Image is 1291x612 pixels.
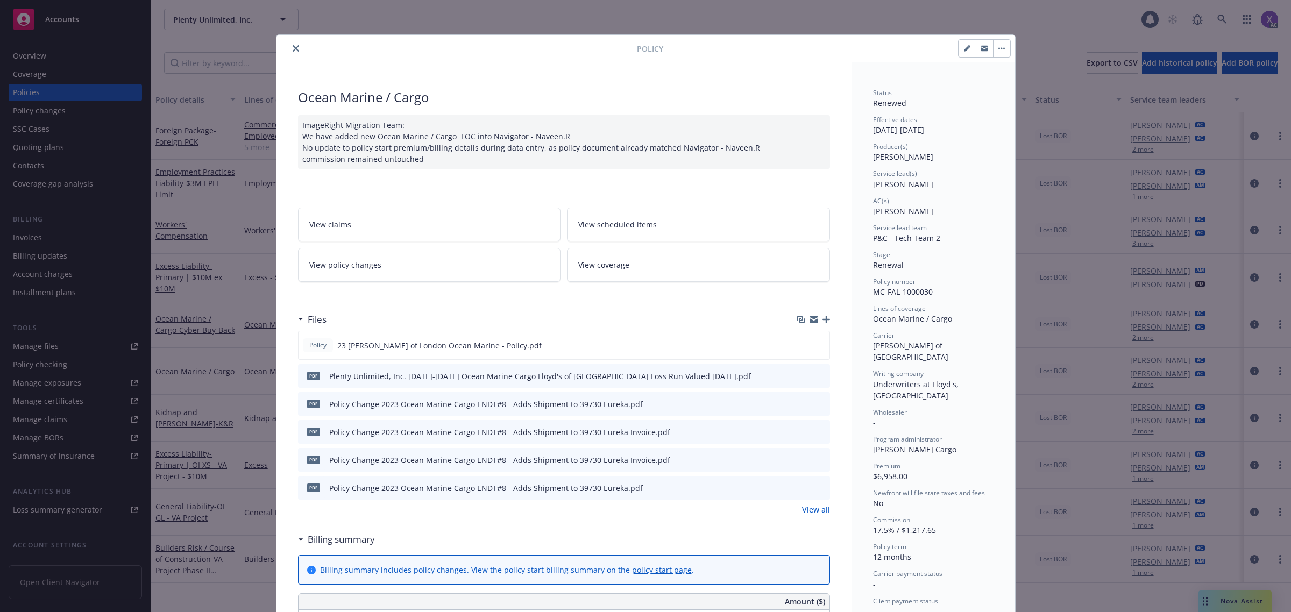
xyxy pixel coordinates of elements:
[873,525,936,535] span: 17.5% / $1,217.65
[308,312,327,326] h3: Files
[873,569,942,578] span: Carrier payment status
[873,552,911,562] span: 12 months
[873,515,910,524] span: Commission
[873,98,906,108] span: Renewed
[329,398,643,410] div: Policy Change 2023 Ocean Marine Cargo ENDT#8 - Adds Shipment to 39730 Eureka.pdf
[873,115,917,124] span: Effective dates
[816,454,826,466] button: preview file
[873,369,924,378] span: Writing company
[873,169,917,178] span: Service lead(s)
[873,115,994,136] div: [DATE] - [DATE]
[309,219,351,230] span: View claims
[873,488,985,497] span: Newfront will file state taxes and fees
[873,313,994,324] div: Ocean Marine / Cargo
[799,426,807,438] button: download file
[873,179,933,189] span: [PERSON_NAME]
[873,287,933,297] span: MC-FAL-1000030
[802,504,830,515] a: View all
[799,371,807,382] button: download file
[298,248,561,282] a: View policy changes
[873,542,906,551] span: Policy term
[799,398,807,410] button: download file
[329,426,670,438] div: Policy Change 2023 Ocean Marine Cargo ENDT#8 - Adds Shipment to 39730 Eureka Invoice.pdf
[816,426,826,438] button: preview file
[785,596,825,607] span: Amount ($)
[873,435,942,444] span: Program administrator
[337,340,542,351] span: 23 [PERSON_NAME] of London Ocean Marine - Policy.pdf
[873,340,948,362] span: [PERSON_NAME] of [GEOGRAPHIC_DATA]
[873,206,933,216] span: [PERSON_NAME]
[798,340,807,351] button: download file
[816,371,826,382] button: preview file
[873,88,892,97] span: Status
[873,331,895,340] span: Carrier
[873,444,956,454] span: [PERSON_NAME] Cargo
[815,340,825,351] button: preview file
[298,532,375,546] div: Billing summary
[873,223,927,232] span: Service lead team
[873,461,900,471] span: Premium
[309,259,381,271] span: View policy changes
[308,532,375,546] h3: Billing summary
[289,42,302,55] button: close
[307,456,320,464] span: pdf
[873,152,933,162] span: [PERSON_NAME]
[873,277,916,286] span: Policy number
[873,142,908,151] span: Producer(s)
[298,208,561,241] a: View claims
[873,304,926,313] span: Lines of coverage
[799,454,807,466] button: download file
[578,259,629,271] span: View coverage
[632,565,692,575] a: policy start page
[873,250,890,259] span: Stage
[298,88,830,106] div: Ocean Marine / Cargo
[873,417,876,428] span: -
[873,379,961,401] span: Underwriters at Lloyd's, [GEOGRAPHIC_DATA]
[298,115,830,169] div: ImageRight Migration Team: We have added new Ocean Marine / Cargo LOC into Navigator - Naveen.R N...
[307,400,320,408] span: pdf
[799,482,807,494] button: download file
[873,196,889,205] span: AC(s)
[320,564,694,575] div: Billing summary includes policy changes. View the policy start billing summary on the .
[329,371,751,382] div: Plenty Unlimited, Inc. [DATE]-[DATE] Ocean Marine Cargo Lloyd's of [GEOGRAPHIC_DATA] Loss Run Val...
[873,471,907,481] span: $6,958.00
[329,454,670,466] div: Policy Change 2023 Ocean Marine Cargo ENDT#8 - Adds Shipment to 39730 Eureka Invoice.pdf
[816,482,826,494] button: preview file
[578,219,657,230] span: View scheduled items
[873,596,938,606] span: Client payment status
[307,372,320,380] span: pdf
[873,260,904,270] span: Renewal
[307,428,320,436] span: pdf
[816,398,826,410] button: preview file
[329,482,643,494] div: Policy Change 2023 Ocean Marine Cargo ENDT#8 - Adds Shipment to 39730 Eureka.pdf
[873,498,883,508] span: No
[298,312,327,326] div: Files
[873,233,940,243] span: P&C - Tech Team 2
[637,43,663,54] span: Policy
[873,408,907,417] span: Wholesaler
[307,340,329,350] span: Policy
[307,483,320,492] span: pdf
[567,208,830,241] a: View scheduled items
[873,579,876,589] span: -
[567,248,830,282] a: View coverage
